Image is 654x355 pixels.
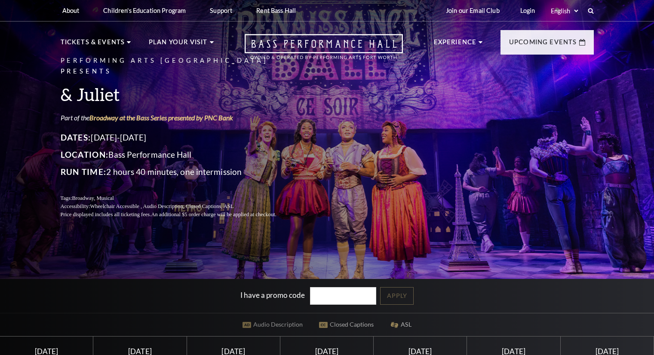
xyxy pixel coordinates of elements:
[61,194,297,202] p: Tags:
[149,37,208,52] p: Plan Your Visit
[61,148,297,162] p: Bass Performance Hall
[61,132,91,142] span: Dates:
[61,167,107,177] span: Run Time:
[103,7,186,14] p: Children's Education Program
[549,7,580,15] select: Select:
[90,203,233,209] span: Wheelchair Accessible , Audio Description, Closed Captions, ASL
[61,150,109,159] span: Location:
[256,7,296,14] p: Rent Bass Hall
[61,113,297,122] p: Part of the
[509,37,577,52] p: Upcoming Events
[62,7,80,14] p: About
[72,195,114,201] span: Broadway, Musical
[240,291,305,300] label: I have a promo code
[61,211,297,219] p: Price displayed includes all ticketing fees.
[89,113,233,122] a: Broadway at the Bass Series presented by PNC Bank
[151,211,276,217] span: An additional $5 order charge will be applied at checkout.
[210,7,232,14] p: Support
[434,37,477,52] p: Experience
[61,131,297,144] p: [DATE]-[DATE]
[61,83,297,105] h3: & Juliet
[61,165,297,179] p: 2 hours 40 minutes, one intermission
[61,202,297,211] p: Accessibility:
[61,37,125,52] p: Tickets & Events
